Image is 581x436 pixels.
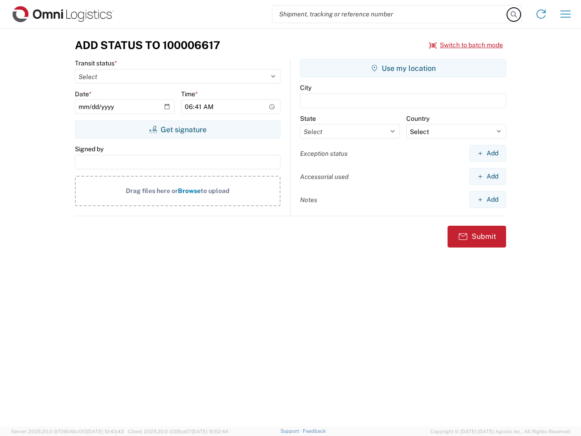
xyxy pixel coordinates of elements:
[75,90,92,98] label: Date
[300,59,506,77] button: Use my location
[448,226,506,248] button: Submit
[201,187,230,194] span: to upload
[429,38,503,53] button: Switch to batch mode
[87,429,124,434] span: [DATE] 10:43:43
[75,59,117,67] label: Transit status
[300,114,316,123] label: State
[303,428,326,434] a: Feedback
[178,187,201,194] span: Browse
[300,149,348,158] label: Exception status
[11,429,124,434] span: Server: 2025.20.0-970904bc0f3
[128,429,228,434] span: Client: 2025.20.0-035ba07
[469,145,506,162] button: Add
[181,90,198,98] label: Time
[272,5,507,23] input: Shipment, tracking or reference number
[300,196,317,204] label: Notes
[192,429,228,434] span: [DATE] 10:52:44
[300,173,349,181] label: Accessorial used
[75,39,220,52] h3: Add Status to 100006617
[469,191,506,208] button: Add
[430,427,570,436] span: Copyright © [DATE]-[DATE] Agistix Inc., All Rights Reserved
[469,168,506,185] button: Add
[75,145,103,153] label: Signed by
[126,187,178,194] span: Drag files here or
[300,84,311,92] label: City
[75,120,281,139] button: Get signature
[281,428,303,434] a: Support
[406,114,429,123] label: Country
